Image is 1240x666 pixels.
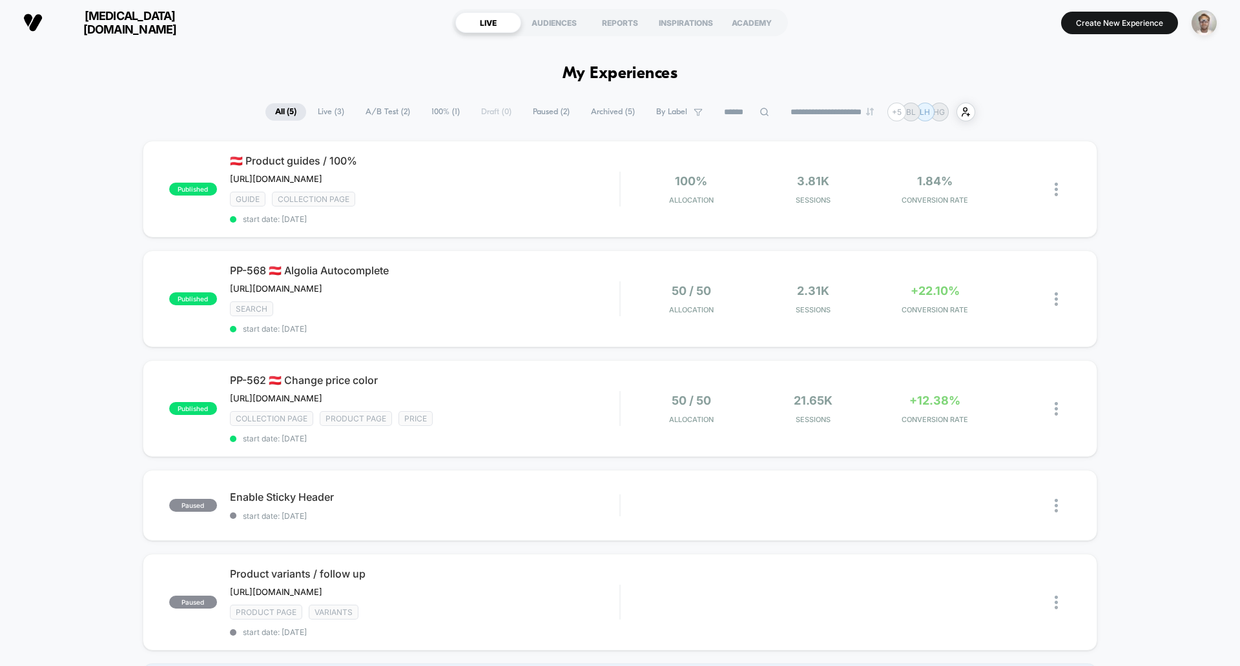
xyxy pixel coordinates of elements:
[230,192,265,207] span: GUIDE
[1055,499,1058,512] img: close
[917,174,953,188] span: 1.84%
[1055,183,1058,196] img: close
[797,284,829,298] span: 2.31k
[1055,402,1058,416] img: close
[523,103,579,121] span: Paused ( 2 )
[230,374,619,387] span: PP-562 🇦🇹 Change price color
[1188,10,1221,36] button: ppic
[230,567,619,580] span: Product variants / follow up
[719,12,785,33] div: ACADEMY
[1192,10,1217,35] img: ppic
[877,196,993,205] span: CONVERSION RATE
[230,490,619,503] span: Enable Sticky Header
[920,107,930,117] p: LH
[797,174,829,188] span: 3.81k
[756,305,871,314] span: Sessions
[169,402,217,415] span: published
[398,411,433,426] span: PRICE
[230,511,619,521] span: start date: [DATE]
[911,284,960,298] span: +22.10%
[563,65,678,83] h1: My Experiences
[455,12,521,33] div: LIVE
[320,411,392,426] span: product page
[230,627,619,637] span: start date: [DATE]
[933,107,945,117] p: HG
[669,196,714,205] span: Allocation
[521,12,587,33] div: AUDIENCES
[230,587,322,597] span: [URL][DOMAIN_NAME]
[52,9,207,36] span: [MEDICAL_DATA][DOMAIN_NAME]
[656,107,687,117] span: By Label
[356,103,420,121] span: A/B Test ( 2 )
[230,434,619,443] span: start date: [DATE]
[230,283,322,294] span: [URL][DOMAIN_NAME]
[1055,596,1058,609] img: close
[230,264,619,277] span: PP-568 🇦🇹 Algolia Autocomplete
[169,596,217,609] span: paused
[230,154,619,167] span: 🇦🇹 Product guides / 100%
[756,415,871,424] span: Sessions
[794,394,832,407] span: 21.65k
[866,108,874,116] img: end
[877,305,993,314] span: CONVERSION RATE
[309,605,358,620] span: VARIANTS
[581,103,645,121] span: Archived ( 5 )
[675,174,707,188] span: 100%
[1055,292,1058,306] img: close
[265,103,306,121] span: All ( 5 )
[672,284,711,298] span: 50 / 50
[887,103,906,121] div: + 5
[669,305,714,314] span: Allocation
[230,301,273,316] span: SEARCH
[1061,12,1178,34] button: Create New Experience
[230,324,619,334] span: start date: [DATE]
[422,103,470,121] span: 100% ( 1 )
[909,394,960,407] span: +12.38%
[308,103,354,121] span: Live ( 3 )
[230,393,322,403] span: [URL][DOMAIN_NAME]
[587,12,653,33] div: REPORTS
[230,214,619,224] span: start date: [DATE]
[906,107,916,117] p: BL
[23,13,43,32] img: Visually logo
[230,605,302,620] span: product page
[877,415,993,424] span: CONVERSION RATE
[230,411,313,426] span: COLLECTION PAGE
[672,394,711,407] span: 50 / 50
[230,174,322,184] span: [URL][DOMAIN_NAME]
[653,12,719,33] div: INSPIRATIONS
[19,8,211,37] button: [MEDICAL_DATA][DOMAIN_NAME]
[756,196,871,205] span: Sessions
[669,415,714,424] span: Allocation
[169,183,217,196] span: published
[169,292,217,305] span: published
[169,499,217,512] span: paused
[272,192,355,207] span: COLLECTION PAGE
